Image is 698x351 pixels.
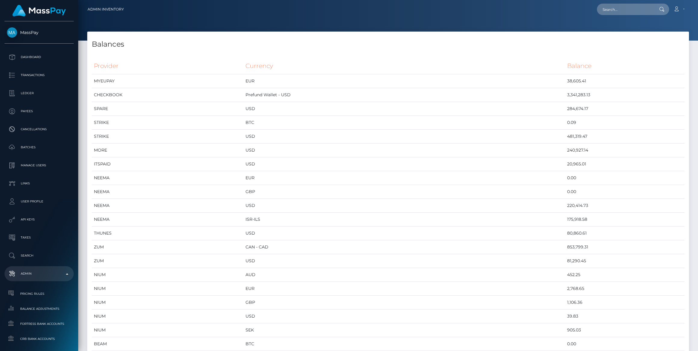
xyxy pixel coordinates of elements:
[92,143,243,157] td: MORE
[7,27,17,38] img: MassPay
[565,171,684,185] td: 0.00
[565,116,684,130] td: 0.09
[597,4,653,15] input: Search...
[92,39,684,50] h4: Balances
[243,58,565,74] th: Currency
[5,266,74,281] a: Admin
[7,305,71,312] span: Balance Adjustments
[7,197,71,206] p: User Profile
[92,296,243,309] td: NIUM
[92,337,243,351] td: BEAM
[92,74,243,88] td: MYEUPAY
[7,269,71,278] p: Admin
[7,233,71,242] p: Taxes
[7,335,71,342] span: CRB Bank Accounts
[243,337,565,351] td: BTC
[92,309,243,323] td: NIUM
[5,332,74,345] a: CRB Bank Accounts
[92,282,243,296] td: NIUM
[7,53,71,62] p: Dashboard
[565,157,684,171] td: 20,965.01
[7,179,71,188] p: Links
[7,143,71,152] p: Batches
[243,296,565,309] td: GBP
[565,240,684,254] td: 853,799.31
[243,268,565,282] td: AUD
[7,125,71,134] p: Cancellations
[7,215,71,224] p: API Keys
[92,157,243,171] td: ITSPAID
[5,68,74,83] a: Transactions
[565,143,684,157] td: 240,927.14
[7,251,71,260] p: Search
[243,282,565,296] td: EUR
[5,248,74,263] a: Search
[92,171,243,185] td: NEEMA
[243,171,565,185] td: EUR
[565,268,684,282] td: 452.25
[92,226,243,240] td: THUNES
[243,74,565,88] td: EUR
[88,3,124,16] a: Admin Inventory
[243,309,565,323] td: USD
[5,86,74,101] a: Ledger
[5,287,74,300] a: Pricing Rules
[7,89,71,98] p: Ledger
[243,240,565,254] td: CAN - CAD
[7,161,71,170] p: Manage Users
[243,88,565,102] td: Prefund Wallet - USD
[243,323,565,337] td: SEK
[565,213,684,226] td: 175,918.58
[565,323,684,337] td: 905.03
[92,58,243,74] th: Provider
[92,254,243,268] td: ZUM
[92,240,243,254] td: ZUM
[92,213,243,226] td: NEEMA
[5,230,74,245] a: Taxes
[565,58,684,74] th: Balance
[5,317,74,330] a: Fortress Bank Accounts
[7,71,71,80] p: Transactions
[92,102,243,116] td: SPARE
[243,116,565,130] td: BTC
[5,104,74,119] a: Payees
[565,226,684,240] td: 80,860.61
[565,88,684,102] td: 3,341,283.13
[92,199,243,213] td: NEEMA
[7,290,71,297] span: Pricing Rules
[243,143,565,157] td: USD
[565,199,684,213] td: 220,414.73
[565,282,684,296] td: 2,768.65
[243,157,565,171] td: USD
[565,296,684,309] td: 1,106.36
[92,88,243,102] td: CHECKBOOK
[5,50,74,65] a: Dashboard
[565,130,684,143] td: 481,319.47
[243,102,565,116] td: USD
[565,74,684,88] td: 38,605.41
[7,107,71,116] p: Payees
[243,199,565,213] td: USD
[92,116,243,130] td: STRIKE
[243,130,565,143] td: USD
[92,130,243,143] td: STRIKE
[243,213,565,226] td: ISR-ILS
[12,5,66,17] img: MassPay Logo
[565,254,684,268] td: 81,290.45
[92,268,243,282] td: NIUM
[5,302,74,315] a: Balance Adjustments
[565,309,684,323] td: 39.83
[5,140,74,155] a: Batches
[243,254,565,268] td: USD
[5,176,74,191] a: Links
[92,185,243,199] td: NEEMA
[5,194,74,209] a: User Profile
[92,323,243,337] td: NIUM
[5,30,74,35] span: MassPay
[565,185,684,199] td: 0.00
[5,158,74,173] a: Manage Users
[5,212,74,227] a: API Keys
[5,122,74,137] a: Cancellations
[7,320,71,327] span: Fortress Bank Accounts
[243,185,565,199] td: GBP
